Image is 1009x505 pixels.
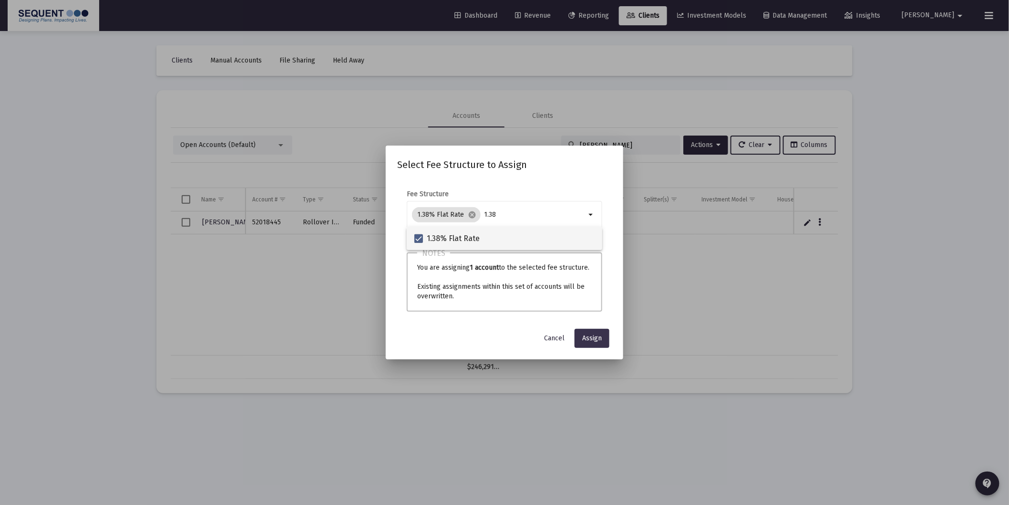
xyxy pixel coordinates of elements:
[586,209,597,221] mat-icon: arrow_drop_down
[544,334,565,342] span: Cancel
[484,211,586,219] input: Select fee structures
[397,157,612,172] h2: Select Fee Structure to Assign
[582,334,602,342] span: Assign
[470,263,499,272] b: 1 account
[412,207,481,222] mat-chip: 1.38% Flat Rate
[468,210,477,219] mat-icon: cancel
[417,247,450,260] h3: Notes
[412,205,586,224] mat-chip-list: Selection
[407,190,449,198] label: Fee Structure
[427,233,480,244] span: 1.38% Flat Rate
[575,329,609,348] button: Assign
[536,329,572,348] button: Cancel
[407,252,602,312] div: You are assigning to the selected fee structure. Existing assignments within this set of accounts...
